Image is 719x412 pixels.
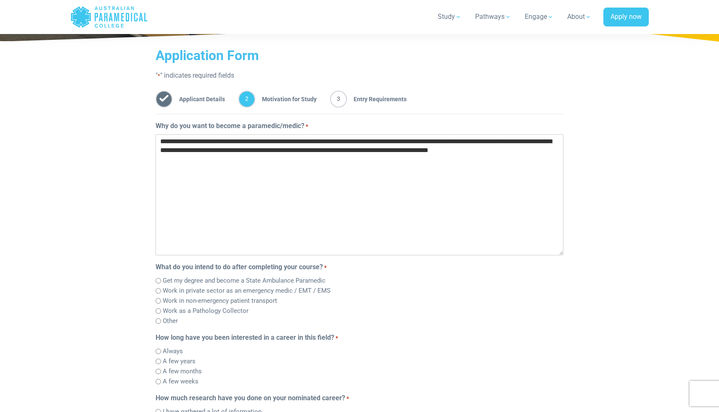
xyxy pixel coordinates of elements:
p: " " indicates required fields [156,71,563,81]
label: A few weeks [163,377,198,386]
h2: Application Form [156,47,563,63]
label: A few years [163,357,196,366]
a: Apply now [603,8,649,27]
span: 2 [238,91,255,108]
label: Work in non-emergency patient transport [163,296,277,306]
legend: What do you intend to do after completing your course? [156,262,563,272]
legend: How much research have you done on your nominated career? [156,393,563,403]
label: Get my degree and become a State Ambulance Paramedic [163,276,325,286]
span: 1 [156,91,172,108]
label: Work in private sector as an emergency medic / EMT / EMS [163,286,330,296]
span: Entry Requirements [347,91,407,108]
a: Study [433,5,467,29]
a: Engage [520,5,559,29]
span: 3 [330,91,347,108]
label: A few months [163,367,202,376]
label: Why do you want to become a paramedic/medic? [156,121,308,131]
a: Australian Paramedical College [70,3,148,31]
a: About [562,5,597,29]
a: Pathways [470,5,516,29]
span: Applicant Details [172,91,225,108]
label: Always [163,346,183,356]
legend: How long have you been interested in a career in this field? [156,333,563,343]
label: Work as a Pathology Collector [163,306,248,316]
label: Other [163,316,178,326]
span: Motivation for Study [255,91,317,108]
